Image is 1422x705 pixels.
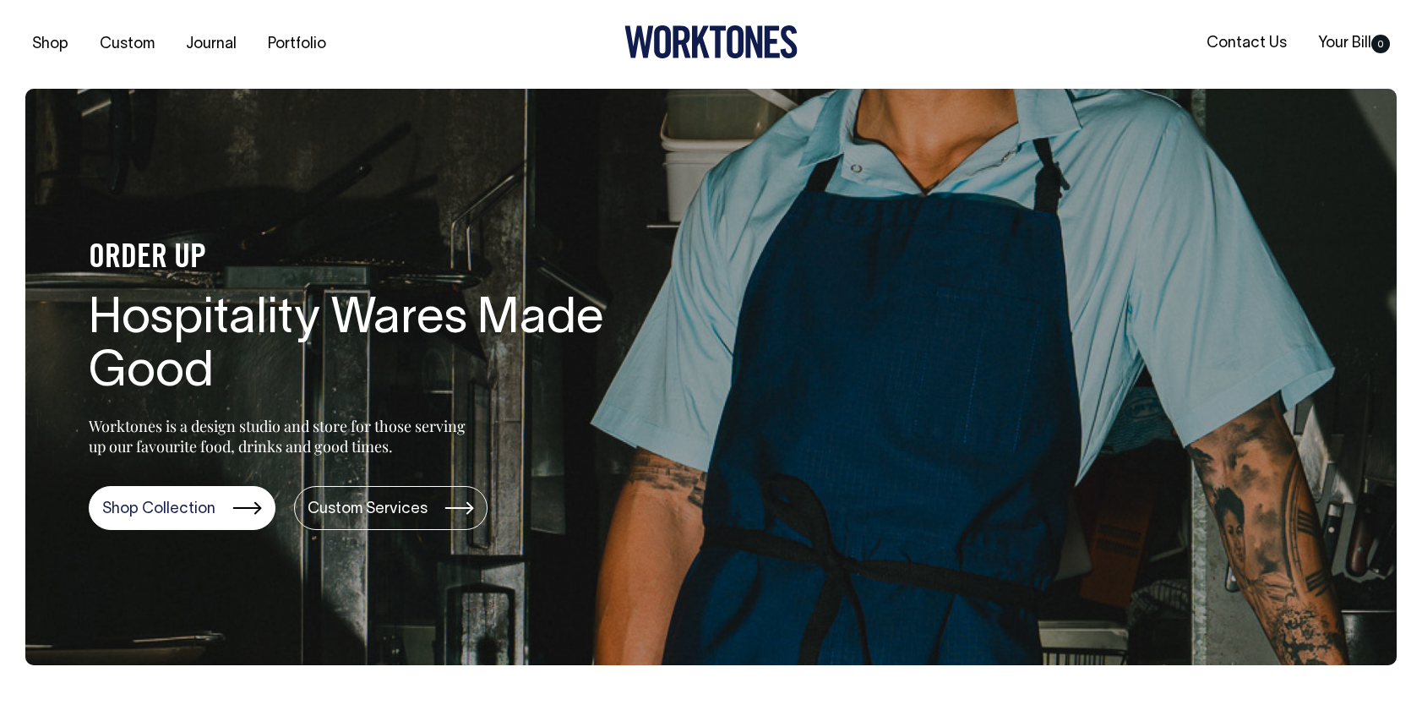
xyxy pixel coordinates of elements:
span: 0 [1371,35,1390,53]
h4: ORDER UP [89,241,629,276]
a: Custom Services [294,486,488,530]
a: Custom [93,30,161,58]
a: Shop Collection [89,486,275,530]
a: Portfolio [261,30,333,58]
a: Shop [25,30,75,58]
a: Journal [179,30,243,58]
p: Worktones is a design studio and store for those serving up our favourite food, drinks and good t... [89,416,473,456]
a: Your Bill0 [1311,30,1397,57]
a: Contact Us [1200,30,1294,57]
h1: Hospitality Wares Made Good [89,293,629,402]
